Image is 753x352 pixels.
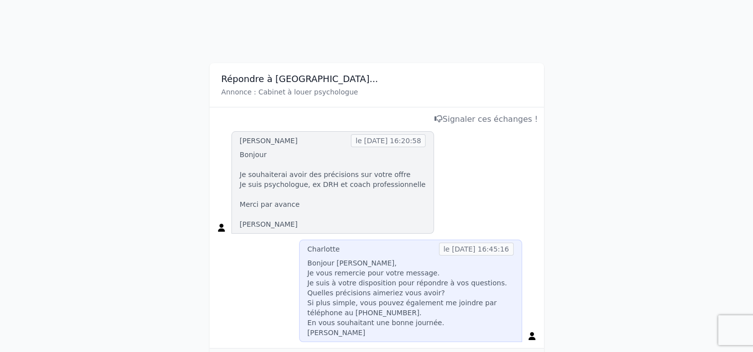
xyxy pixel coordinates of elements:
[215,113,538,125] div: Signaler ces échanges !
[439,243,514,256] span: le [DATE] 16:45:16
[221,73,532,85] h3: Répondre à [GEOGRAPHIC_DATA]...
[240,150,426,229] p: Bonjour Je souhaiterai avoir des précisions sur votre offre Je suis psychologue, ex DRH et coach ...
[240,136,298,146] div: [PERSON_NAME]
[308,258,514,338] p: Bonjour [PERSON_NAME], Je vous remercie pour votre message. Je suis à votre disposition pour répo...
[351,134,426,147] span: le [DATE] 16:20:58
[221,87,532,97] p: Annonce : Cabinet à louer psychologue
[308,244,340,254] div: Charlotte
